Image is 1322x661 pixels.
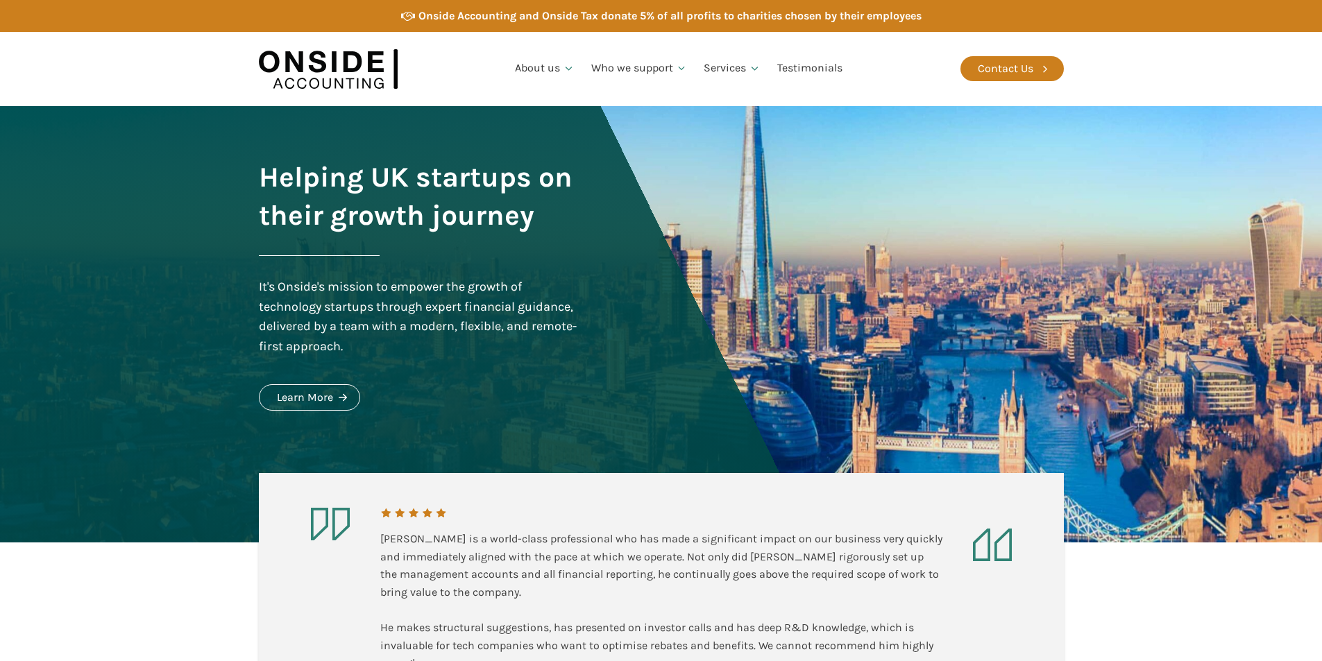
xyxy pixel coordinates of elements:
div: Onside Accounting and Onside Tax donate 5% of all profits to charities chosen by their employees [418,7,922,25]
div: It's Onside's mission to empower the growth of technology startups through expert financial guida... [259,277,581,357]
h1: Helping UK startups on their growth journey [259,158,581,234]
a: Testimonials [769,45,851,92]
a: Who we support [583,45,696,92]
a: About us [507,45,583,92]
a: Contact Us [960,56,1064,81]
div: Learn More [277,388,333,406]
a: Learn More [259,384,360,411]
div: Contact Us [978,60,1033,78]
img: Onside Accounting [259,42,398,96]
a: Services [695,45,769,92]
